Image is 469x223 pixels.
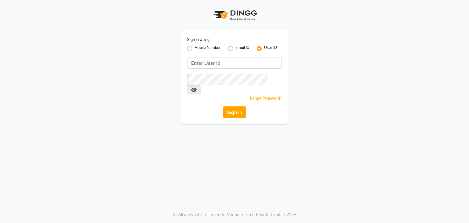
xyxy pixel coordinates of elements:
[195,45,221,52] label: Mobile Number
[223,106,246,118] button: Sign In
[210,6,259,24] img: logo1.svg
[235,45,249,52] label: Email ID
[187,57,282,69] input: Username
[250,96,282,101] a: Forgot Password?
[187,74,268,85] input: Username
[187,37,210,42] label: Sign In Using:
[264,45,277,52] label: User ID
